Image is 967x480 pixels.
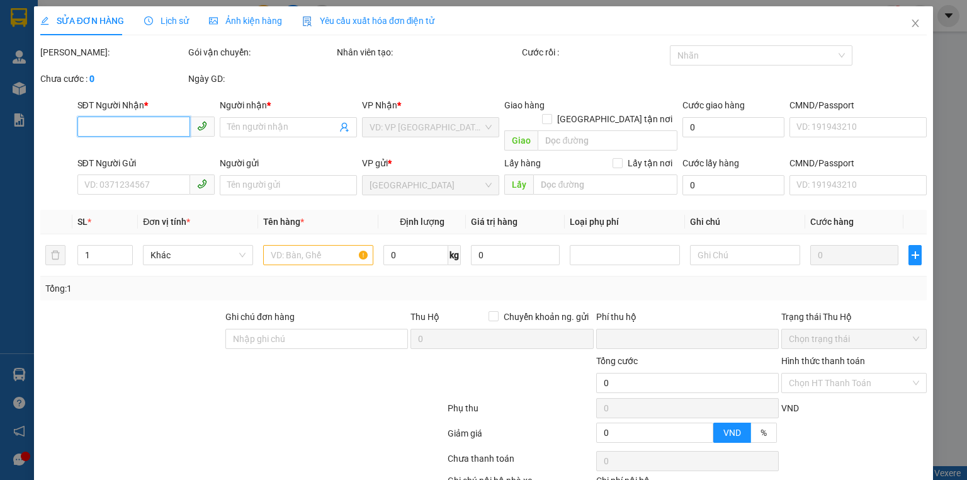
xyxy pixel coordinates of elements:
[220,156,357,170] div: Người gửi
[723,428,741,438] span: VND
[77,156,215,170] div: SĐT Người Gửi
[504,158,541,168] span: Lấy hàng
[596,356,638,366] span: Tổng cước
[150,246,246,265] span: Khác
[188,45,334,59] div: Gói vận chuyển:
[504,100,545,110] span: Giao hàng
[362,100,397,110] span: VP Nhận
[682,175,784,195] input: Cước lấy hàng
[89,74,94,84] b: 0
[810,217,854,227] span: Cước hàng
[40,72,186,86] div: Chưa cước :
[45,282,374,295] div: Tổng: 1
[781,403,799,413] span: VND
[410,312,439,322] span: Thu Hộ
[789,156,927,170] div: CMND/Passport
[77,217,88,227] span: SL
[504,174,533,195] span: Lấy
[898,6,933,42] button: Close
[400,217,444,227] span: Định lượng
[362,156,499,170] div: VP gửi
[623,156,677,170] span: Lấy tận nơi
[370,176,492,195] span: Thủ Đức
[302,16,435,26] span: Yêu cầu xuất hóa đơn điện tử
[302,16,312,26] img: icon
[144,16,153,25] span: clock-circle
[197,179,207,189] span: phone
[682,100,745,110] label: Cước giao hàng
[682,158,739,168] label: Cước lấy hàng
[596,310,779,329] div: Phí thu hộ
[225,312,295,322] label: Ghi chú đơn hàng
[188,72,334,86] div: Ngày GD:
[209,16,282,26] span: Ảnh kiện hàng
[789,329,919,348] span: Chọn trạng thái
[339,122,349,132] span: user-add
[499,310,594,324] span: Chuyển khoản ng. gửi
[810,245,898,265] input: 0
[143,217,190,227] span: Đơn vị tính
[337,45,519,59] div: Nhân viên tạo:
[220,98,357,112] div: Người nhận
[40,45,186,59] div: [PERSON_NAME]:
[197,121,207,131] span: phone
[209,16,218,25] span: picture
[533,174,677,195] input: Dọc đường
[446,426,594,449] div: Giảm giá
[40,16,49,25] span: edit
[789,98,927,112] div: CMND/Passport
[565,210,685,234] th: Loại phụ phí
[77,98,215,112] div: SĐT Người Nhận
[908,245,922,265] button: plus
[45,245,65,265] button: delete
[448,245,461,265] span: kg
[446,452,594,474] div: Chưa thanh toán
[682,117,784,137] input: Cước giao hàng
[538,130,677,151] input: Dọc đường
[781,356,865,366] label: Hình thức thanh toán
[909,250,921,260] span: plus
[910,18,920,28] span: close
[761,428,767,438] span: %
[781,310,927,324] div: Trạng thái Thu Hộ
[471,217,517,227] span: Giá trị hàng
[263,245,373,265] input: VD: Bàn, Ghế
[685,210,805,234] th: Ghi chú
[446,401,594,423] div: Phụ thu
[40,16,124,26] span: SỬA ĐƠN HÀNG
[225,329,408,349] input: Ghi chú đơn hàng
[522,45,667,59] div: Cước rồi :
[690,245,800,265] input: Ghi Chú
[144,16,189,26] span: Lịch sử
[504,130,538,151] span: Giao
[552,112,677,126] span: [GEOGRAPHIC_DATA] tận nơi
[263,217,304,227] span: Tên hàng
